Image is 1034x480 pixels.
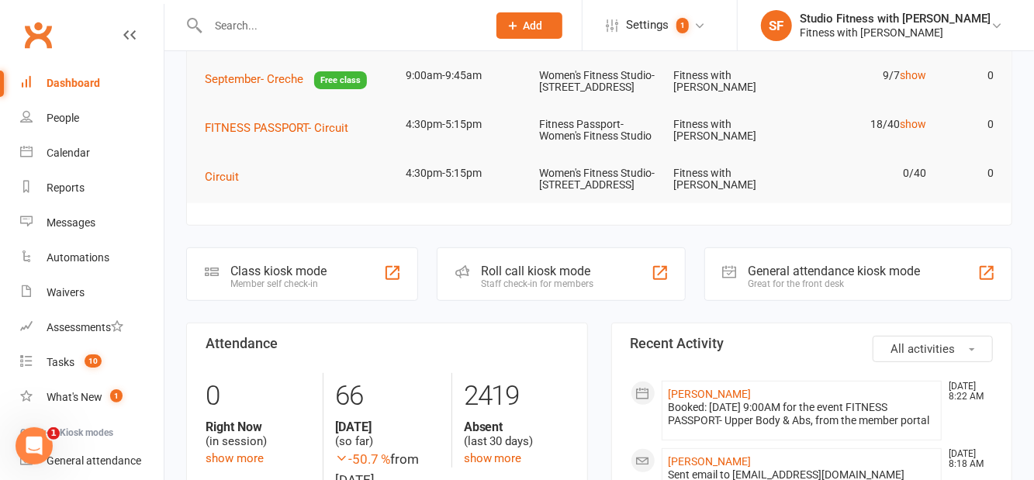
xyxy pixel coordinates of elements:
div: Waivers [47,286,85,299]
div: (so far) [335,420,440,449]
a: show [901,118,927,130]
a: show more [464,451,522,465]
span: 1 [110,389,123,402]
a: What's New1 [20,380,164,415]
div: (in session) [206,420,311,449]
span: Settings [626,8,669,43]
td: Women's Fitness Studio- [STREET_ADDRESS] [532,57,666,106]
div: Studio Fitness with [PERSON_NAME] [800,12,991,26]
div: Booked: [DATE] 9:00AM for the event FITNESS PASSPORT- Upper Body & Abs, from the member portal [669,401,935,427]
span: Add [524,19,543,32]
div: Messages [47,216,95,229]
div: What's New [47,391,102,403]
button: FITNESS PASSPORT- Circuit [205,119,359,137]
td: 4:30pm-5:15pm [399,155,533,192]
span: Circuit [205,170,239,184]
div: Reports [47,181,85,194]
td: 9/7 [800,57,934,94]
input: Search... [203,15,476,36]
td: 4:30pm-5:15pm [399,106,533,143]
div: SF [761,10,792,41]
span: 10 [85,354,102,368]
td: 0 [934,106,1001,143]
a: People [20,101,164,136]
strong: Right Now [206,420,311,434]
time: [DATE] 8:18 AM [941,449,992,469]
span: Free class [314,71,367,89]
button: Circuit [205,167,250,186]
div: Great for the front desk [749,278,921,289]
h3: Attendance [206,336,569,351]
a: Clubworx [19,16,57,54]
a: show more [206,451,264,465]
span: 1 [676,18,689,33]
td: 18/40 [800,106,934,143]
div: Class kiosk mode [230,264,327,278]
td: Fitness with [PERSON_NAME] [666,155,801,204]
td: Fitness Passport- Women's Fitness Studio [532,106,666,155]
a: [PERSON_NAME] [669,388,752,400]
td: Women's Fitness Studio- [STREET_ADDRESS] [532,155,666,204]
button: All activities [873,336,993,362]
strong: Absent [464,420,569,434]
a: Dashboard [20,66,164,101]
strong: [DATE] [335,420,440,434]
div: Member self check-in [230,278,327,289]
a: Automations [20,240,164,275]
a: Reports [20,171,164,205]
button: September- CrecheFree class [205,70,367,89]
button: Add [496,12,562,39]
a: [PERSON_NAME] [669,455,752,468]
td: 0 [934,57,1001,94]
div: (last 30 days) [464,420,569,449]
div: Dashboard [47,77,100,89]
a: Assessments [20,310,164,345]
a: Waivers [20,275,164,310]
span: All activities [890,342,955,356]
a: show [901,69,927,81]
div: Calendar [47,147,90,159]
time: [DATE] 8:22 AM [941,382,992,402]
div: General attendance kiosk mode [749,264,921,278]
a: Messages [20,205,164,240]
h3: Recent Activity [631,336,994,351]
div: People [47,112,79,124]
div: 0 [206,373,311,420]
div: Staff check-in for members [481,278,593,289]
a: General attendance kiosk mode [20,444,164,478]
a: Tasks 10 [20,345,164,380]
div: 66 [335,373,440,420]
div: General attendance [47,454,141,467]
td: Fitness with [PERSON_NAME] [666,57,801,106]
span: 1 [47,427,60,440]
a: Calendar [20,136,164,171]
div: Tasks [47,356,74,368]
span: September- Creche [205,72,303,86]
div: Assessments [47,321,123,333]
div: Fitness with [PERSON_NAME] [800,26,991,40]
td: 0 [934,155,1001,192]
span: FITNESS PASSPORT- Circuit [205,121,348,135]
div: 2419 [464,373,569,420]
div: Automations [47,251,109,264]
div: Roll call kiosk mode [481,264,593,278]
td: 9:00am-9:45am [399,57,533,94]
td: Fitness with [PERSON_NAME] [666,106,801,155]
td: 0/40 [800,155,934,192]
iframe: Intercom live chat [16,427,53,464]
span: -50.7 % [335,451,390,467]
